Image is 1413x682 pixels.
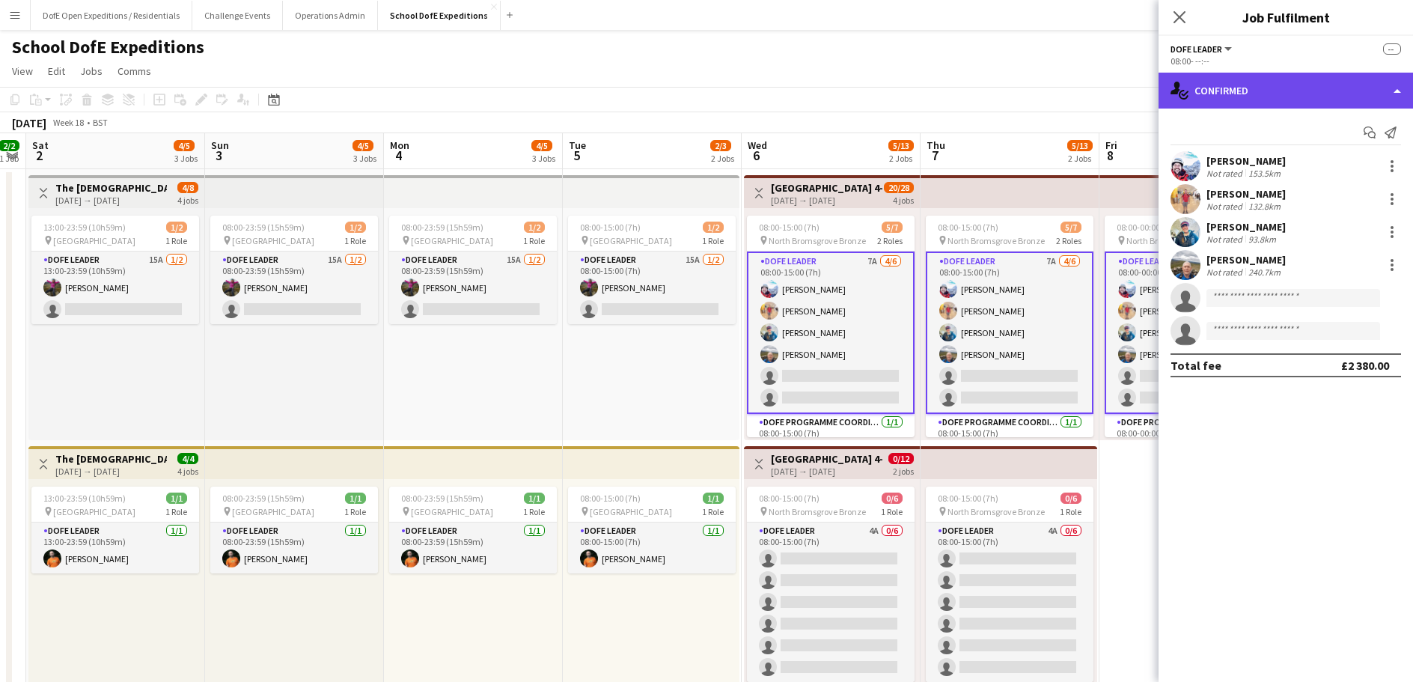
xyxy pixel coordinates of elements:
span: 1/2 [345,222,366,233]
span: [GEOGRAPHIC_DATA] [411,506,493,517]
span: North Bromsgrove Bronze [769,506,866,517]
span: [GEOGRAPHIC_DATA] [53,506,135,517]
app-card-role: DofE Leader7A4/608:00-00:00 (16h)[PERSON_NAME][PERSON_NAME][PERSON_NAME][PERSON_NAME] [1105,252,1272,414]
span: Thu [927,138,945,152]
h3: Job Fulfilment [1159,7,1413,27]
app-card-role: DofE Leader1/108:00-15:00 (7h)[PERSON_NAME] [568,523,736,573]
div: 93.8km [1245,234,1279,245]
h1: School DofE Expeditions [12,36,204,58]
span: 5 [567,147,586,164]
div: [PERSON_NAME] [1206,154,1286,168]
div: [PERSON_NAME] [1206,187,1286,201]
app-job-card: 08:00-15:00 (7h)5/7 North Bromsgrove Bronze2 RolesDofE Leader7A4/608:00-15:00 (7h)[PERSON_NAME][P... [926,216,1093,437]
span: 13:00-23:59 (10h59m) [43,222,126,233]
span: 0/12 [888,453,914,464]
span: 5/7 [882,222,903,233]
span: 4 [388,147,409,164]
app-job-card: 08:00-23:59 (15h59m)1/1 [GEOGRAPHIC_DATA]1 RoleDofE Leader1/108:00-23:59 (15h59m)[PERSON_NAME] [389,487,557,573]
app-card-role: DofE Leader15A1/208:00-23:59 (15h59m)[PERSON_NAME] [389,252,557,324]
span: 08:00-00:00 (16h) (Sat) [1117,222,1202,233]
span: 1/1 [166,493,187,504]
span: Jobs [80,64,103,78]
span: View [12,64,33,78]
app-job-card: 08:00-00:00 (16h) (Sat)5/7 North Bromsgrove Bronze2 RolesDofE Leader7A4/608:00-00:00 (16h)[PERSON... [1105,216,1272,437]
h3: [GEOGRAPHIC_DATA] 4-day Bronze [771,181,882,195]
button: DofE Leader [1171,43,1234,55]
app-job-card: 08:00-23:59 (15h59m)1/2 [GEOGRAPHIC_DATA]1 RoleDofE Leader15A1/208:00-23:59 (15h59m)[PERSON_NAME] [210,216,378,324]
span: 0/6 [882,493,903,504]
span: 7 [924,147,945,164]
span: 08:00-15:00 (7h) [759,493,820,504]
span: Edit [48,64,65,78]
div: 4 jobs [177,464,198,477]
span: 08:00-23:59 (15h59m) [222,222,305,233]
div: 3 Jobs [353,153,376,164]
app-job-card: 08:00-15:00 (7h)5/7 North Bromsgrove Bronze2 RolesDofE Leader7A4/608:00-15:00 (7h)[PERSON_NAME][P... [747,216,915,437]
span: 2/3 [710,140,731,151]
span: 6 [745,147,767,164]
div: 08:00-15:00 (7h)1/2 [GEOGRAPHIC_DATA]1 RoleDofE Leader15A1/208:00-15:00 (7h)[PERSON_NAME] [568,216,736,324]
span: 1 Role [702,506,724,517]
div: [DATE] [12,115,46,130]
span: 1 Role [344,235,366,246]
a: Jobs [74,61,109,81]
span: North Bromsgrove Bronze [947,506,1045,517]
span: 5/13 [888,140,914,151]
span: 1 Role [702,235,724,246]
app-card-role: DofE Programme Coordinator1/108:00-15:00 (7h) [747,414,915,465]
span: 3 [209,147,229,164]
div: 3 Jobs [174,153,198,164]
span: 5/7 [1060,222,1081,233]
span: 13:00-23:59 (10h59m) [43,493,126,504]
div: 4 jobs [893,193,914,206]
app-job-card: 08:00-15:00 (7h)0/6 North Bromsgrove Bronze1 RoleDofE Leader4A0/608:00-15:00 (7h) [747,487,915,682]
app-job-card: 08:00-23:59 (15h59m)1/1 [GEOGRAPHIC_DATA]1 RoleDofE Leader1/108:00-23:59 (15h59m)[PERSON_NAME] [210,487,378,573]
span: 2 Roles [1056,235,1081,246]
div: 153.5km [1245,168,1284,179]
div: BST [93,117,108,128]
a: Comms [112,61,157,81]
span: 08:00-23:59 (15h59m) [401,493,483,504]
span: 1 Role [165,506,187,517]
app-job-card: 08:00-15:00 (7h)0/6 North Bromsgrove Bronze1 RoleDofE Leader4A0/608:00-15:00 (7h) [926,487,1093,682]
span: 5/13 [1067,140,1093,151]
span: 4/5 [174,140,195,151]
span: 08:00-15:00 (7h) [580,493,641,504]
span: 08:00-15:00 (7h) [759,222,820,233]
span: 1 Role [1060,506,1081,517]
app-job-card: 13:00-23:59 (10h59m)1/2 [GEOGRAPHIC_DATA]1 RoleDofE Leader15A1/213:00-23:59 (10h59m)[PERSON_NAME] [31,216,199,324]
div: [DATE] → [DATE] [55,466,167,477]
app-card-role: DofE Programme Coordinator1/108:00-00:00 (16h) [1105,414,1272,465]
span: [GEOGRAPHIC_DATA] [53,235,135,246]
span: Week 18 [49,117,87,128]
div: 132.8km [1245,201,1284,212]
div: 2 Jobs [1068,153,1092,164]
span: 08:00-23:59 (15h59m) [222,493,305,504]
div: £2 380.00 [1341,358,1389,373]
app-card-role: DofE Leader4A0/608:00-15:00 (7h) [926,523,1093,682]
div: 240.7km [1245,267,1284,278]
app-job-card: 13:00-23:59 (10h59m)1/1 [GEOGRAPHIC_DATA]1 RoleDofE Leader1/113:00-23:59 (10h59m)[PERSON_NAME] [31,487,199,573]
span: Wed [748,138,767,152]
span: 4/5 [531,140,552,151]
span: 1/1 [345,493,366,504]
div: 2 jobs [893,464,914,477]
span: 20/28 [884,182,914,193]
div: 08:00-15:00 (7h)1/1 [GEOGRAPHIC_DATA]1 RoleDofE Leader1/108:00-15:00 (7h)[PERSON_NAME] [568,487,736,573]
span: [GEOGRAPHIC_DATA] [232,235,314,246]
a: Edit [42,61,71,81]
span: Sat [32,138,49,152]
app-card-role: DofE Leader15A1/213:00-23:59 (10h59m)[PERSON_NAME] [31,252,199,324]
span: 1 Role [881,506,903,517]
span: 1 Role [523,506,545,517]
span: 2 [30,147,49,164]
span: 1 Role [165,235,187,246]
span: Tue [569,138,586,152]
